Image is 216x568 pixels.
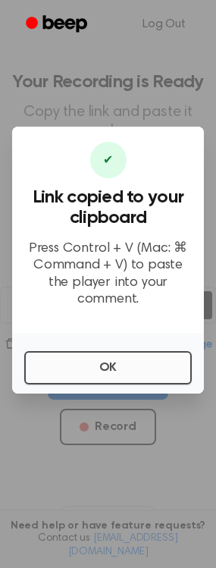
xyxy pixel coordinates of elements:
a: Log Out [127,6,201,42]
div: ✔ [90,142,127,178]
h3: Link copied to your clipboard [24,187,192,228]
a: Beep [15,10,101,39]
button: OK [24,351,192,384]
p: Press Control + V (Mac: ⌘ Command + V) to paste the player into your comment. [24,240,192,309]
